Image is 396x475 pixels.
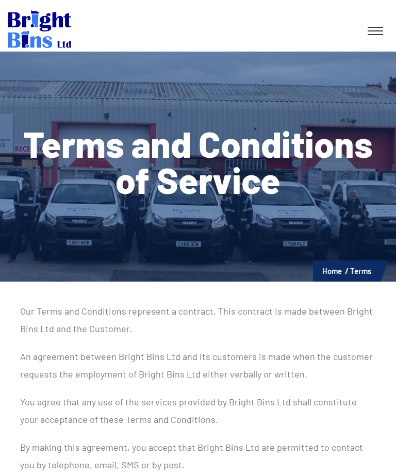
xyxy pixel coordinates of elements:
h1: Terms and Conditions of Service [8,125,388,198]
li: Terms [350,264,371,277]
p: Our Terms and Conditions represent a contract. This contract is made between Bright Bins Ltd and ... [20,302,376,337]
p: You agree that any use of the services provided by Bright Bins Ltd shall constitute your acceptan... [20,393,376,428]
p: By making this agreement, you accept that Bright Bins Ltd are permitted to contact you by telepho... [20,438,376,473]
a: Home [322,266,342,275]
p: An agreement between Bright Bins Ltd and its customers is made when the customer requests the emp... [20,348,376,383]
